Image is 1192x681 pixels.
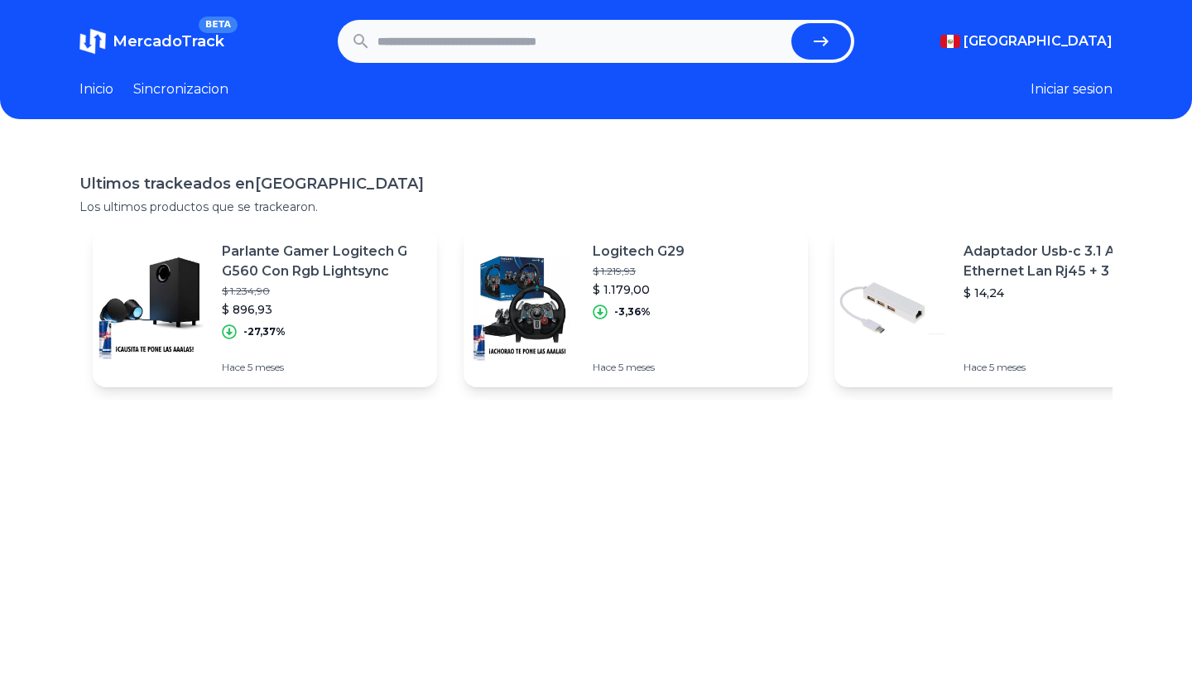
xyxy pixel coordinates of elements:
img: MercadoTrack [79,28,106,55]
img: Featured image [464,250,579,366]
img: Featured image [834,250,950,366]
h1: Ultimos trackeados en [GEOGRAPHIC_DATA] [79,172,1113,195]
span: MercadoTrack [113,32,224,50]
p: -3,36% [614,305,651,319]
span: [GEOGRAPHIC_DATA] [964,31,1113,51]
p: Adaptador Usb-c 3.1 A Red Ethernet Lan Rj45 + 3 Usb 3.0 [964,242,1166,281]
p: -27,37% [243,325,286,338]
p: Hace 5 meses [593,361,685,374]
a: MercadoTrackBETA [79,28,224,55]
a: Inicio [79,79,113,99]
p: Hace 5 meses [222,361,424,374]
p: $ 1.234,90 [222,285,424,298]
p: $ 1.219,93 [593,265,685,278]
a: Featured imageParlante Gamer Logitech G G560 Con Rgb Lightsync$ 1.234,90$ 896,93-27,37%Hace 5 meses [93,228,437,387]
button: Iniciar sesion [1031,79,1113,99]
a: Featured imageLogitech G29$ 1.219,93$ 1.179,00-3,36%Hace 5 meses [464,228,808,387]
a: Sincronizacion [133,79,228,99]
img: Peru [940,35,960,48]
button: [GEOGRAPHIC_DATA] [940,31,1113,51]
p: Parlante Gamer Logitech G G560 Con Rgb Lightsync [222,242,424,281]
p: $ 1.179,00 [593,281,685,298]
p: Los ultimos productos que se trackearon. [79,199,1113,215]
p: Hace 5 meses [964,361,1166,374]
img: Featured image [93,250,209,366]
p: $ 14,24 [964,285,1166,301]
p: Logitech G29 [593,242,685,261]
span: BETA [199,17,238,33]
a: Featured imageAdaptador Usb-c 3.1 A Red Ethernet Lan Rj45 + 3 Usb 3.0$ 14,24Hace 5 meses [834,228,1179,387]
p: $ 896,93 [222,301,424,318]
